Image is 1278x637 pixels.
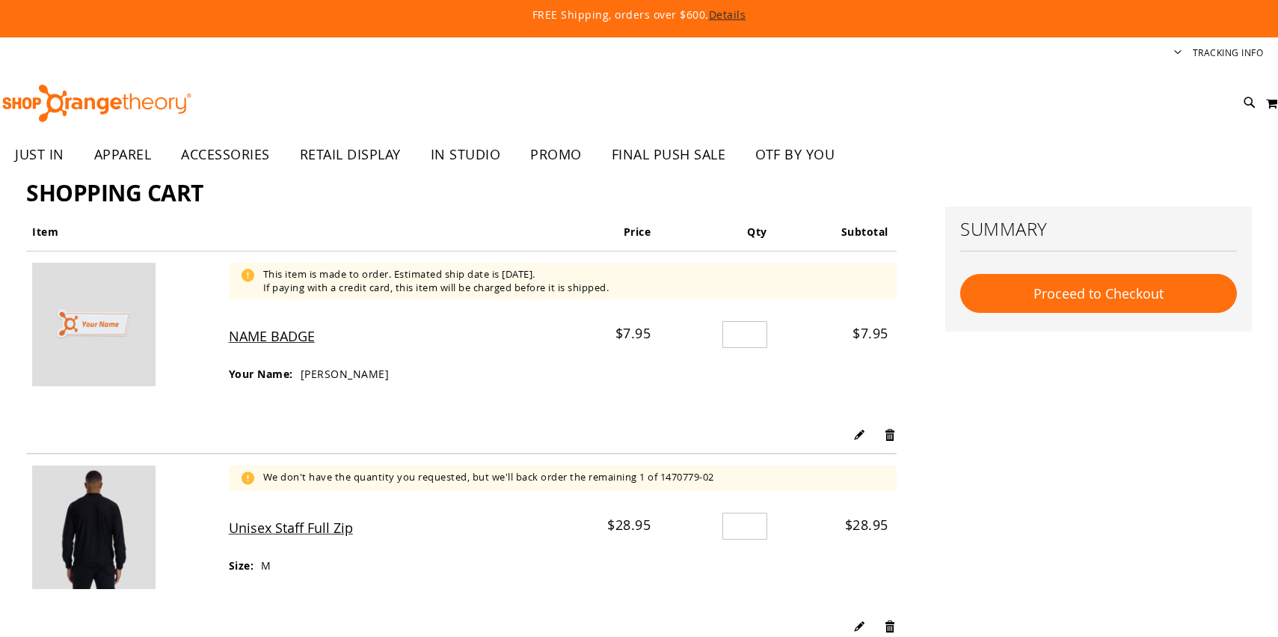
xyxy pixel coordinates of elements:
[607,516,651,534] span: $28.95
[1174,46,1182,61] button: Account menu
[263,267,609,281] p: This item is made to order. Estimated ship date is [DATE].
[32,263,156,386] img: NAME BADGE
[166,138,285,172] a: ACCESSORIES
[755,138,835,171] span: OTF BY YOU
[32,466,156,589] img: Unisex Staff Full Zip
[229,558,254,573] dt: Size
[229,324,391,348] a: NAME BADGE
[960,216,1237,242] h2: Summary
[261,558,271,573] dd: M
[884,618,897,634] a: Remove item
[300,138,401,171] span: RETAIL DISPLAY
[285,138,416,172] a: RETAIL DISPLAY
[530,138,582,171] span: PROMO
[32,263,223,390] a: NAME BADGE
[431,138,501,171] span: IN STUDIO
[960,274,1237,313] button: Proceed to Checkout
[515,138,597,172] a: PROMO
[263,281,609,295] p: If paying with a credit card, this item will be charged before it is shipped.
[32,225,58,239] span: Item
[416,138,516,172] a: IN STUDIO
[884,427,897,442] a: Remove item
[841,225,888,239] span: Subtotal
[845,516,888,534] span: $28.95
[191,7,1088,22] p: FREE Shipping, orders over $600.
[26,177,203,208] span: Shopping Cart
[263,470,714,484] p: We don't have the quantity you requested, but we'll back order the remaining 1 of 1470779-02
[1033,284,1164,302] span: Proceed to Checkout
[709,7,746,22] a: Details
[32,466,223,593] a: Unisex Staff Full Zip
[852,324,888,342] span: $7.95
[597,138,741,172] a: FINAL PUSH SALE
[624,225,651,239] span: Price
[740,138,850,172] a: OTF BY YOU
[94,138,152,171] span: APPAREL
[747,225,767,239] span: Qty
[301,367,390,382] dd: [PERSON_NAME]
[79,138,167,172] a: APPAREL
[1193,46,1264,59] a: Tracking Info
[15,138,64,171] span: JUST IN
[612,138,726,171] span: FINAL PUSH SALE
[615,324,651,342] span: $7.95
[229,516,354,540] a: Unisex Staff Full Zip
[229,367,293,382] dt: Your Name
[181,138,270,171] span: ACCESSORIES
